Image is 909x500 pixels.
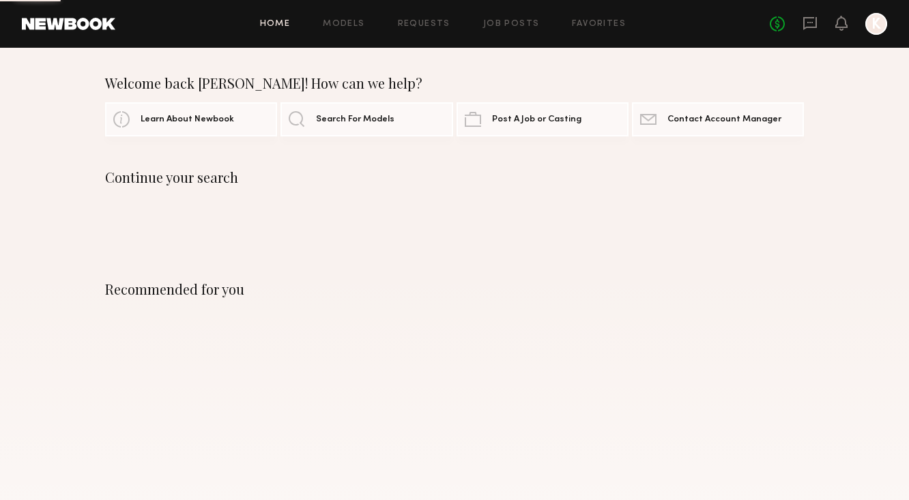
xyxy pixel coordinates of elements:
div: Welcome back [PERSON_NAME]! How can we help? [105,75,804,91]
a: Learn About Newbook [105,102,277,136]
div: Continue your search [105,169,804,186]
a: Search For Models [280,102,452,136]
a: Post A Job or Casting [457,102,629,136]
a: K [865,13,887,35]
a: Contact Account Manager [632,102,804,136]
div: Recommended for you [105,281,804,297]
a: Job Posts [483,20,540,29]
span: Learn About Newbook [141,115,234,124]
a: Home [260,20,291,29]
a: Models [323,20,364,29]
a: Requests [398,20,450,29]
span: Search For Models [316,115,394,124]
span: Post A Job or Casting [492,115,581,124]
a: Favorites [572,20,626,29]
span: Contact Account Manager [667,115,781,124]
